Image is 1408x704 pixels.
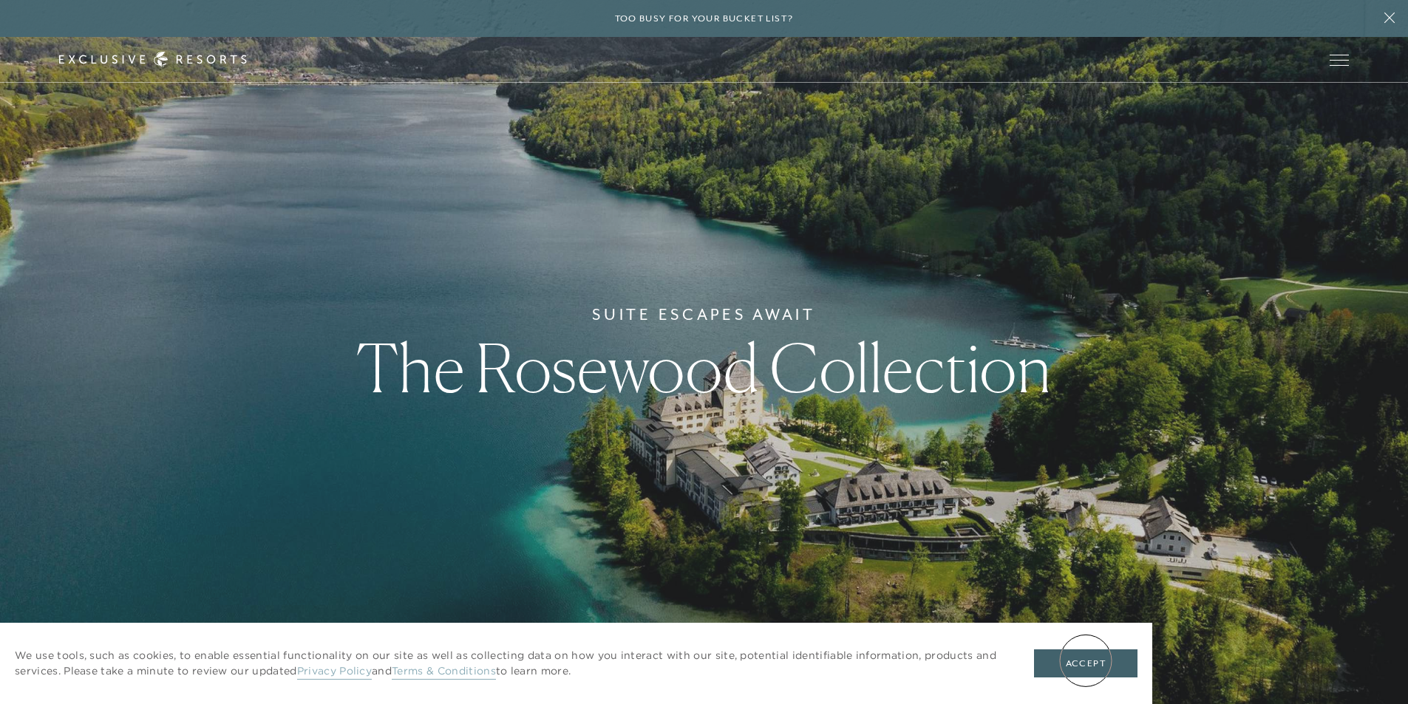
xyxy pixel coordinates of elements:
[392,664,496,680] a: Terms & Conditions
[615,12,794,26] h6: Too busy for your bucket list?
[297,664,372,680] a: Privacy Policy
[1330,55,1349,65] button: Open navigation
[356,335,1052,401] h1: The Rosewood Collection
[15,648,1004,679] p: We use tools, such as cookies, to enable essential functionality on our site as well as collectin...
[1034,649,1137,677] button: Accept
[592,303,815,327] h6: Suite Escapes Await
